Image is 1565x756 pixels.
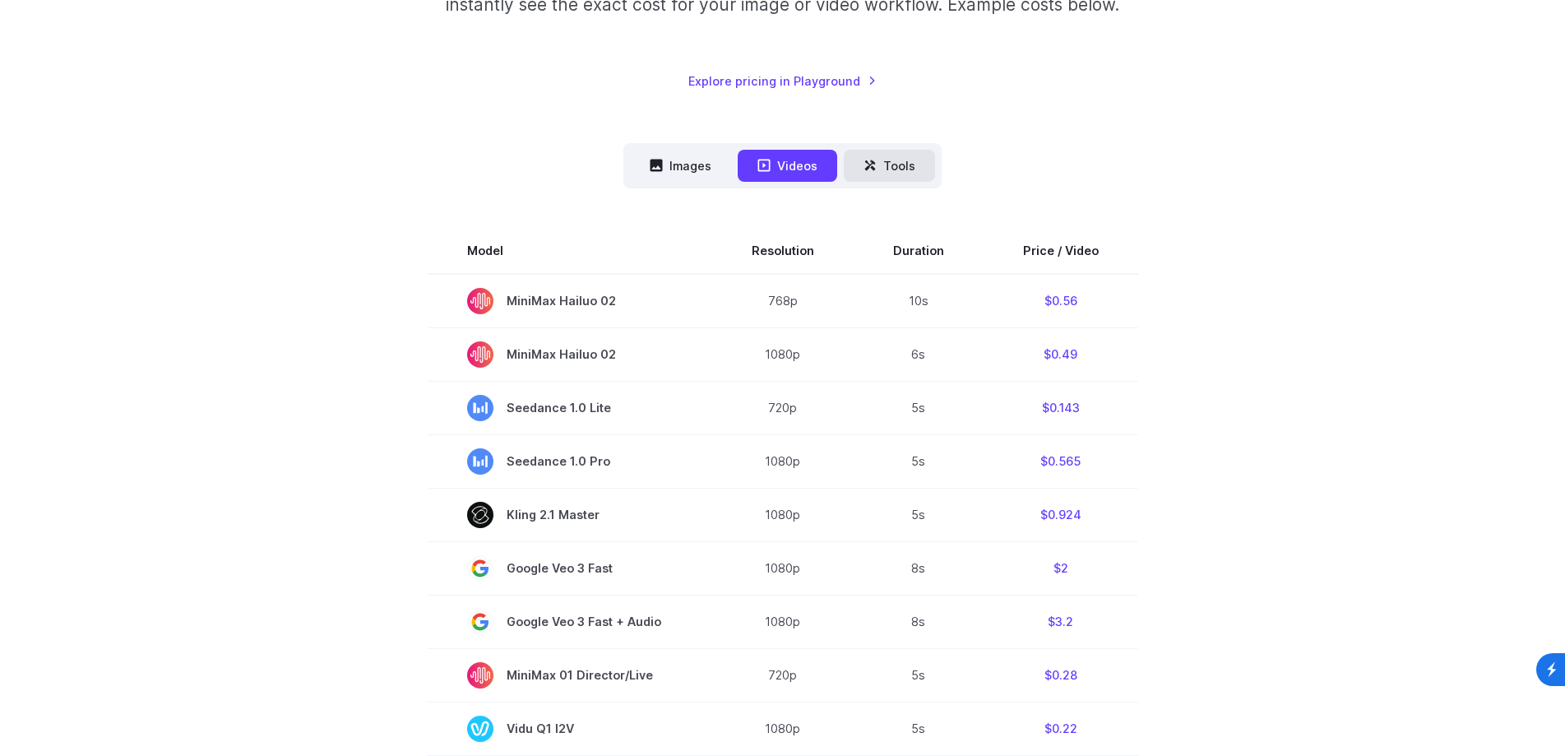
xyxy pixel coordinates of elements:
[467,609,673,635] span: Google Veo 3 Fast + Audio
[854,228,984,274] th: Duration
[712,274,854,328] td: 768p
[467,448,673,475] span: Seedance 1.0 Pro
[428,228,712,274] th: Model
[984,274,1138,328] td: $0.56
[854,274,984,328] td: 10s
[712,434,854,488] td: 1080p
[984,488,1138,541] td: $0.924
[854,648,984,702] td: 5s
[984,381,1138,434] td: $0.143
[712,702,854,755] td: 1080p
[984,434,1138,488] td: $0.565
[467,716,673,742] span: Vidu Q1 I2V
[854,702,984,755] td: 5s
[984,595,1138,648] td: $3.2
[854,434,984,488] td: 5s
[712,488,854,541] td: 1080p
[712,648,854,702] td: 720p
[854,541,984,595] td: 8s
[688,72,877,90] a: Explore pricing in Playground
[854,381,984,434] td: 5s
[630,150,731,182] button: Images
[712,595,854,648] td: 1080p
[984,702,1138,755] td: $0.22
[712,381,854,434] td: 720p
[467,341,673,368] span: MiniMax Hailuo 02
[984,228,1138,274] th: Price / Video
[984,327,1138,381] td: $0.49
[854,327,984,381] td: 6s
[984,541,1138,595] td: $2
[854,595,984,648] td: 8s
[712,541,854,595] td: 1080p
[738,150,837,182] button: Videos
[467,395,673,421] span: Seedance 1.0 Lite
[467,662,673,689] span: MiniMax 01 Director/Live
[467,555,673,582] span: Google Veo 3 Fast
[467,288,673,314] span: MiniMax Hailuo 02
[844,150,935,182] button: Tools
[984,648,1138,702] td: $0.28
[467,502,673,528] span: Kling 2.1 Master
[854,488,984,541] td: 5s
[712,327,854,381] td: 1080p
[712,228,854,274] th: Resolution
